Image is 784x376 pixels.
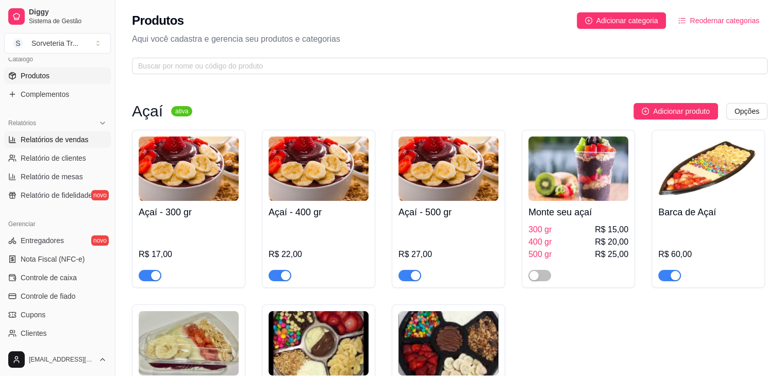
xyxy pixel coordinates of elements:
[528,205,628,219] h4: Monte seu açaí
[29,17,107,25] span: Sistema de Gestão
[4,4,111,29] a: DiggySistema de Gestão
[132,105,163,117] h3: Açaí
[21,328,47,338] span: Clientes
[658,205,758,219] h4: Barca de Açaí
[398,136,498,201] img: product-image
[398,248,498,261] div: R$ 27,00
[4,347,111,372] button: [EMAIL_ADDRESS][DOMAIN_NAME]
[4,306,111,323] a: Cupons
[139,205,239,219] h4: Açaí - 300 gr
[658,248,758,261] div: R$ 60,00
[528,136,628,201] img: product-image
[171,106,192,116] sup: ativa
[398,205,498,219] h4: Açaí - 500 gr
[4,51,111,67] div: Catálogo
[31,38,78,48] div: Sorveteria Tr ...
[4,216,111,232] div: Gerenciar
[670,12,768,29] button: Reodernar categorias
[633,103,718,119] button: Adicionar produto
[595,236,628,248] span: R$ 20,00
[653,106,710,117] span: Adicionar produto
[726,103,768,119] button: Opções
[21,254,85,264] span: Nota Fiscal (NFC-e)
[398,311,498,375] img: product-image
[139,248,239,261] div: R$ 17,00
[29,355,94,364] span: [EMAIL_ADDRESS][DOMAIN_NAME]
[269,136,369,201] img: product-image
[8,119,36,127] span: Relatórios
[735,106,759,117] span: Opções
[269,248,369,261] div: R$ 22,00
[4,86,111,102] a: Complementos
[658,136,758,201] img: product-image
[21,134,89,145] span: Relatórios de vendas
[139,136,239,201] img: product-image
[4,251,111,267] a: Nota Fiscal (NFC-e)
[21,71,49,81] span: Produtos
[595,248,628,261] span: R$ 25,00
[596,15,658,26] span: Adicionar categoria
[269,311,369,375] img: product-image
[4,150,111,166] a: Relatório de clientes
[21,291,76,301] span: Controle de fiado
[21,153,86,163] span: Relatório de clientes
[642,108,649,115] span: plus-circle
[690,15,759,26] span: Reodernar categorias
[21,272,77,283] span: Controle de caixa
[4,269,111,286] a: Controle de caixa
[29,8,107,17] span: Diggy
[528,236,552,248] span: 400 gr
[4,67,111,84] a: Produtos
[678,17,686,24] span: ordered-list
[4,33,111,54] button: Select a team
[269,205,369,219] h4: Açaí - 400 gr
[21,172,83,182] span: Relatório de mesas
[4,288,111,304] a: Controle de fiado
[595,224,628,236] span: R$ 15,00
[4,168,111,185] a: Relatório de mesas
[132,12,184,29] h2: Produtos
[21,89,69,99] span: Complementos
[21,190,92,200] span: Relatório de fidelidade
[21,310,45,320] span: Cupons
[4,325,111,341] a: Clientes
[528,224,552,236] span: 300 gr
[585,17,592,24] span: plus-circle
[13,38,23,48] span: S
[577,12,666,29] button: Adicionar categoria
[139,311,239,375] img: product-image
[4,232,111,249] a: Entregadoresnovo
[4,187,111,203] a: Relatório de fidelidadenovo
[528,248,552,261] span: 500 gr
[132,33,768,45] p: Aqui você cadastra e gerencia seu produtos e categorias
[4,131,111,148] a: Relatórios de vendas
[21,235,64,246] span: Entregadores
[138,60,753,72] input: Buscar por nome ou código do produto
